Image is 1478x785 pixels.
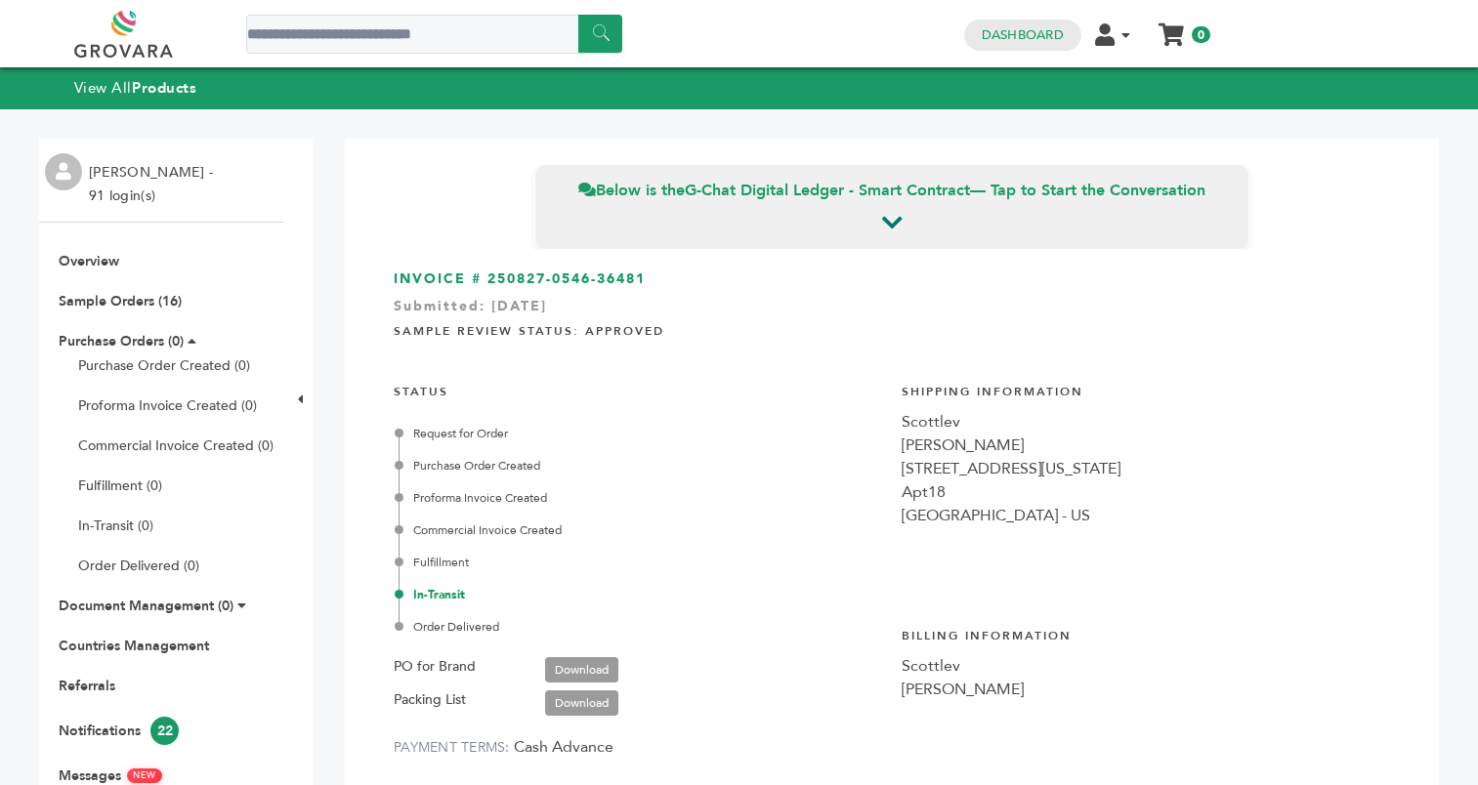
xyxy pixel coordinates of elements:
a: Document Management (0) [59,597,233,615]
h4: Sample Review Status: Approved [394,309,1390,350]
div: Order Delivered [399,618,882,636]
a: Sample Orders (16) [59,292,182,310]
a: Proforma Invoice Created (0) [78,396,257,415]
a: Purchase Orders (0) [59,332,184,351]
h4: Billing Information [902,613,1390,654]
a: My Cart [1161,18,1183,38]
span: 0 [1192,26,1210,43]
a: View AllProducts [74,78,197,98]
a: Order Delivered (0) [78,557,199,575]
a: Commercial Invoice Created (0) [78,436,274,455]
div: Fulfillment [399,554,882,571]
div: [GEOGRAPHIC_DATA] - US [902,504,1390,527]
div: [PERSON_NAME] [902,434,1390,457]
a: Purchase Order Created (0) [78,356,250,375]
a: Overview [59,252,119,270]
input: Search a product or brand... [246,15,622,54]
label: Packing List [394,688,466,712]
span: Below is the — Tap to Start the Conversation [578,180,1205,201]
a: Fulfillment (0) [78,476,162,495]
a: Notifications22 [59,722,179,740]
a: Referrals [59,677,115,695]
strong: Products [132,78,196,98]
a: MessagesNEW [59,766,162,785]
span: Cash Advance [514,736,613,758]
span: 22 [150,717,179,745]
label: PAYMENT TERMS: [394,738,510,757]
h3: INVOICE # 250827-0546-36481 [394,269,1390,289]
label: PO for Brand [394,655,476,679]
div: [STREET_ADDRESS][US_STATE] [902,457,1390,480]
li: [PERSON_NAME] - 91 login(s) [89,161,218,208]
div: Submitted: [DATE] [394,297,1390,326]
a: In-Transit (0) [78,516,153,535]
div: In-Transit [399,586,882,603]
a: Countries Management [59,637,209,655]
div: Scottlev [902,410,1390,434]
div: Purchase Order Created [399,457,882,475]
img: profile.png [45,153,82,190]
a: Download [545,657,618,682]
div: Commercial Invoice Created [399,521,882,539]
strong: G-Chat Digital Ledger - Smart Contract [685,180,970,201]
div: Apt18 [902,480,1390,504]
div: [PERSON_NAME] [902,678,1390,701]
a: Download [545,690,618,716]
h4: STATUS [394,369,882,410]
div: Scottlev [902,654,1390,678]
div: Request for Order [399,425,882,442]
h4: Shipping Information [902,369,1390,410]
span: NEW [127,768,162,783]
div: Proforma Invoice Created [399,489,882,507]
a: Dashboard [982,26,1064,44]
